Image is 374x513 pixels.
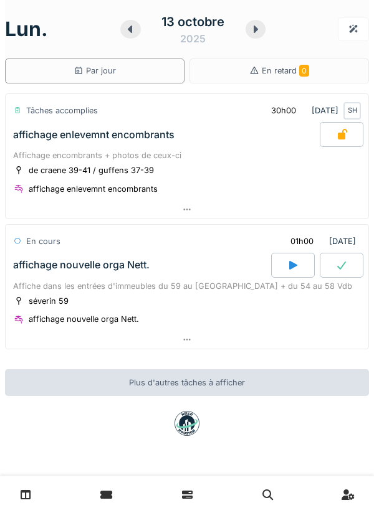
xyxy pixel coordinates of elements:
span: 0 [299,65,309,77]
div: séverin 59 [29,295,69,307]
div: 30h00 [271,105,296,116]
div: de craene 39-41 / guffens 37-39 [29,164,154,176]
div: Tâches accomplies [26,105,98,116]
div: 2025 [180,31,206,46]
div: affichage enlevemnt encombrants [13,129,175,141]
div: [DATE] [280,230,361,253]
div: Par jour [74,65,116,77]
div: Plus d'autres tâches à afficher [5,369,369,396]
div: En cours [26,235,60,247]
div: [DATE] [261,99,361,122]
div: affichage nouvelle orga Nett. [13,259,150,271]
div: 01h00 [290,235,314,247]
img: badge-BVDL4wpA.svg [175,411,199,436]
div: Affichage encombrants + photos de ceux-ci [13,149,361,161]
div: affichage enlevemnt encombrants [29,183,158,195]
h1: lun. [5,17,48,41]
div: SH [343,102,361,120]
div: Affiche dans les entrées d'immeubles du 59 au [GEOGRAPHIC_DATA] + du 54 au 58 Vdb [13,280,361,292]
span: En retard [262,66,309,75]
div: 13 octobre [161,12,224,31]
div: affichage nouvelle orga Nett. [29,313,139,325]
